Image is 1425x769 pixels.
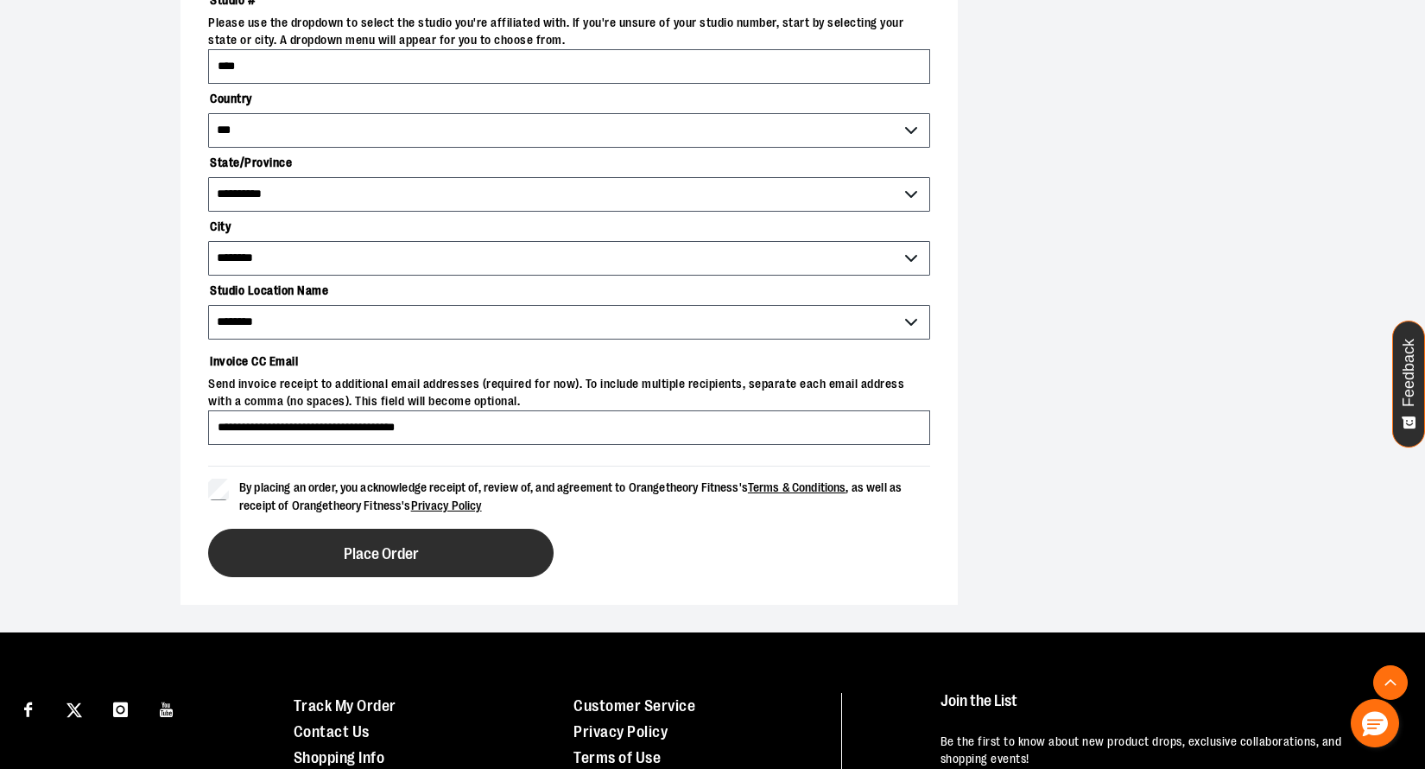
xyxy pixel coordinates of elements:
[748,480,846,494] a: Terms & Conditions
[208,212,930,241] label: City
[573,749,661,766] a: Terms of Use
[573,723,668,740] a: Privacy Policy
[152,693,182,723] a: Visit our Youtube page
[60,693,90,723] a: Visit our X page
[208,148,930,177] label: State/Province
[1351,699,1399,747] button: Hello, have a question? Let’s chat.
[411,499,482,512] a: Privacy Policy
[294,723,370,740] a: Contact Us
[940,734,1390,768] p: Be the first to know about new product drops, exclusive collaborations, and shopping events!
[1392,321,1425,448] button: Feedback - Show survey
[344,546,419,562] span: Place Order
[208,15,930,49] span: Please use the dropdown to select the studio you're affiliated with. If you're unsure of your stu...
[208,346,930,376] label: Invoice CC Email
[105,693,136,723] a: Visit our Instagram page
[940,693,1390,725] h4: Join the List
[1373,665,1408,700] button: Back To Top
[208,276,930,305] label: Studio Location Name
[294,697,396,715] a: Track My Order
[208,84,930,113] label: Country
[1401,339,1417,407] span: Feedback
[294,749,385,766] a: Shopping Info
[208,529,554,577] button: Place Order
[239,480,902,512] span: By placing an order, you acknowledge receipt of, review of, and agreement to Orangetheory Fitness...
[66,702,82,718] img: Twitter
[573,697,695,715] a: Customer Service
[13,693,43,723] a: Visit our Facebook page
[208,376,930,410] span: Send invoice receipt to additional email addresses (required for now). To include multiple recipi...
[208,479,229,499] input: By placing an order, you acknowledge receipt of, review of, and agreement to Orangetheory Fitness...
